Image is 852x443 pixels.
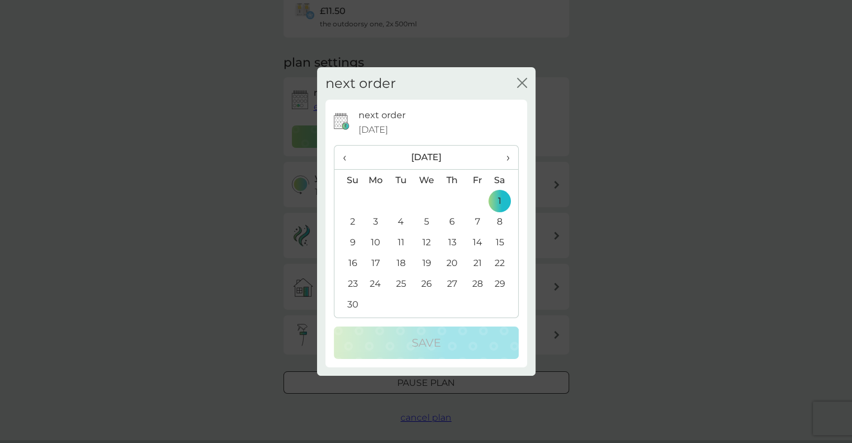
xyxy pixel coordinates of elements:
th: Su [334,170,363,191]
th: Fr [465,170,490,191]
td: 27 [439,273,464,294]
td: 26 [413,273,439,294]
td: 7 [465,211,490,232]
td: 22 [490,253,518,273]
td: 16 [334,253,363,273]
td: 3 [363,211,389,232]
td: 24 [363,273,389,294]
td: 9 [334,232,363,253]
button: Save [334,327,519,359]
th: Th [439,170,464,191]
p: next order [359,108,406,123]
button: close [517,78,527,90]
p: Save [412,334,441,352]
td: 1 [490,190,518,211]
td: 6 [439,211,464,232]
th: We [413,170,439,191]
h2: next order [325,76,396,92]
td: 13 [439,232,464,253]
td: 23 [334,273,363,294]
td: 19 [413,253,439,273]
td: 25 [388,273,413,294]
td: 10 [363,232,389,253]
td: 30 [334,294,363,315]
td: 29 [490,273,518,294]
td: 5 [413,211,439,232]
td: 2 [334,211,363,232]
td: 8 [490,211,518,232]
span: › [498,146,509,169]
span: [DATE] [359,123,388,137]
th: Sa [490,170,518,191]
td: 4 [388,211,413,232]
td: 28 [465,273,490,294]
th: Tu [388,170,413,191]
td: 20 [439,253,464,273]
td: 18 [388,253,413,273]
td: 14 [465,232,490,253]
span: ‹ [343,146,355,169]
th: [DATE] [363,146,490,170]
th: Mo [363,170,389,191]
td: 21 [465,253,490,273]
td: 12 [413,232,439,253]
td: 17 [363,253,389,273]
td: 11 [388,232,413,253]
td: 15 [490,232,518,253]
